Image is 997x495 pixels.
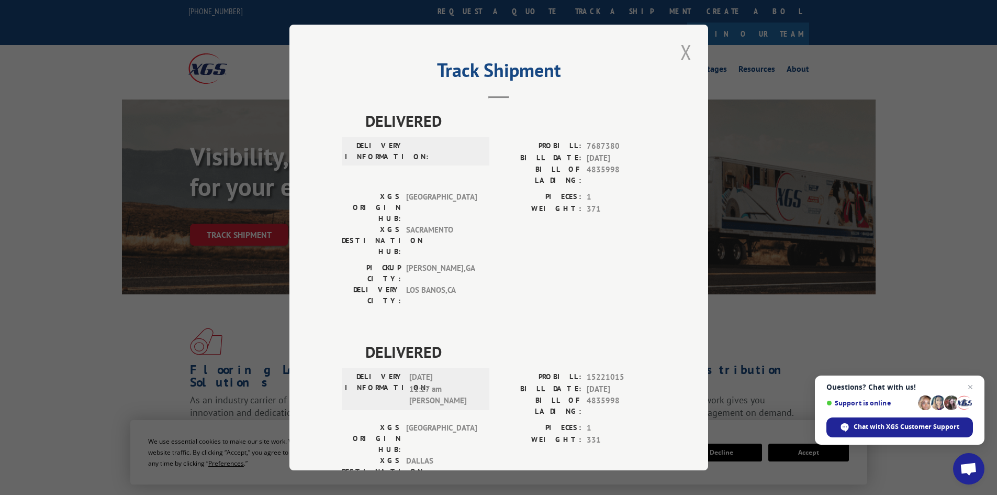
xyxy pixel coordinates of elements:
label: PIECES: [499,191,581,203]
a: Open chat [953,453,984,485]
span: Support is online [826,399,914,407]
label: WEIGHT: [499,434,581,446]
span: DALLAS [406,455,477,488]
span: [GEOGRAPHIC_DATA] [406,422,477,455]
label: XGS ORIGIN HUB: [342,422,401,455]
label: DELIVERY INFORMATION: [345,140,404,162]
span: [DATE] [587,383,656,395]
label: BILL DATE: [499,152,581,164]
h2: Track Shipment [342,63,656,83]
span: Chat with XGS Customer Support [854,422,959,432]
span: [GEOGRAPHIC_DATA] [406,191,477,224]
span: 1 [587,422,656,434]
label: DELIVERY INFORMATION: [345,371,404,407]
span: SACRAMENTO [406,224,477,257]
span: Questions? Chat with us! [826,383,973,391]
span: 371 [587,203,656,215]
span: Chat with XGS Customer Support [826,417,973,437]
label: PROBILL: [499,371,581,383]
span: [DATE] 11:27 am [PERSON_NAME] [409,371,480,407]
label: PROBILL: [499,140,581,152]
label: DELIVERY CITY: [342,284,401,306]
label: XGS DESTINATION HUB: [342,224,401,257]
label: BILL OF LADING: [499,395,581,417]
label: PIECES: [499,422,581,434]
label: BILL OF LADING: [499,164,581,186]
span: 4835998 [587,164,656,186]
span: 331 [587,434,656,446]
span: LOS BANOS , CA [406,284,477,306]
label: XGS ORIGIN HUB: [342,191,401,224]
span: [DATE] [587,152,656,164]
span: DELIVERED [365,109,656,133]
label: XGS DESTINATION HUB: [342,455,401,488]
button: Close modal [677,38,695,67]
span: 15221015 [587,371,656,383]
span: 7687380 [587,140,656,152]
span: 1 [587,191,656,203]
label: WEIGHT: [499,203,581,215]
span: 4835998 [587,395,656,417]
label: PICKUP CITY: [342,262,401,284]
label: BILL DATE: [499,383,581,395]
span: [PERSON_NAME] , GA [406,262,477,284]
span: DELIVERED [365,340,656,364]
